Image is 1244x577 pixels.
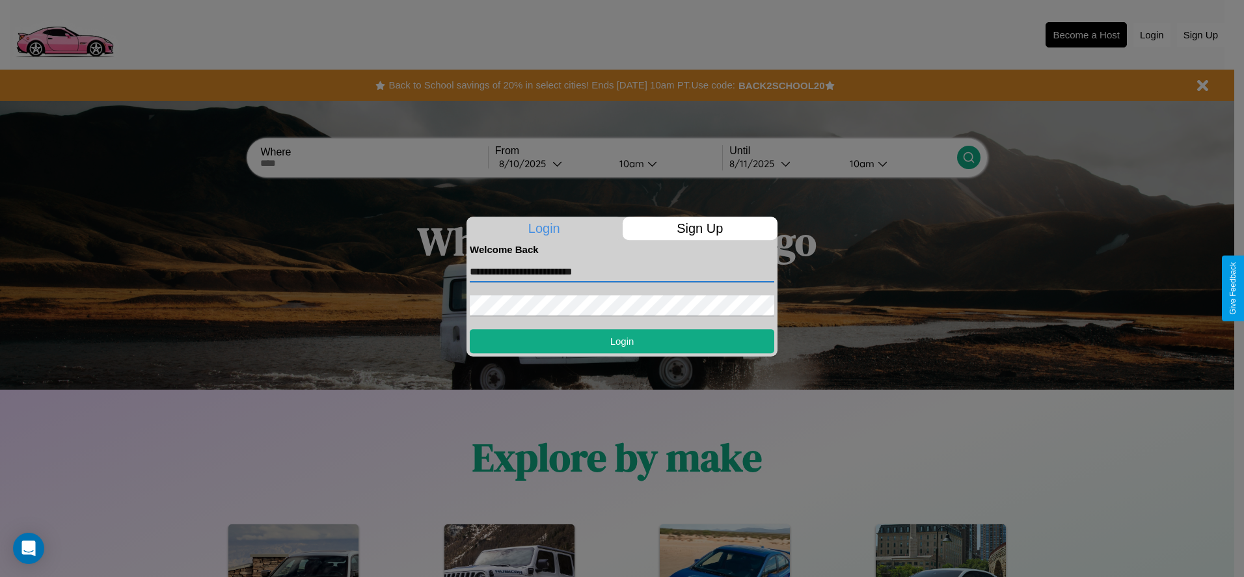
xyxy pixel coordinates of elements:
div: Open Intercom Messenger [13,533,44,564]
h4: Welcome Back [470,244,774,255]
p: Sign Up [623,217,778,240]
button: Login [470,329,774,353]
p: Login [466,217,622,240]
div: Give Feedback [1228,262,1237,315]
